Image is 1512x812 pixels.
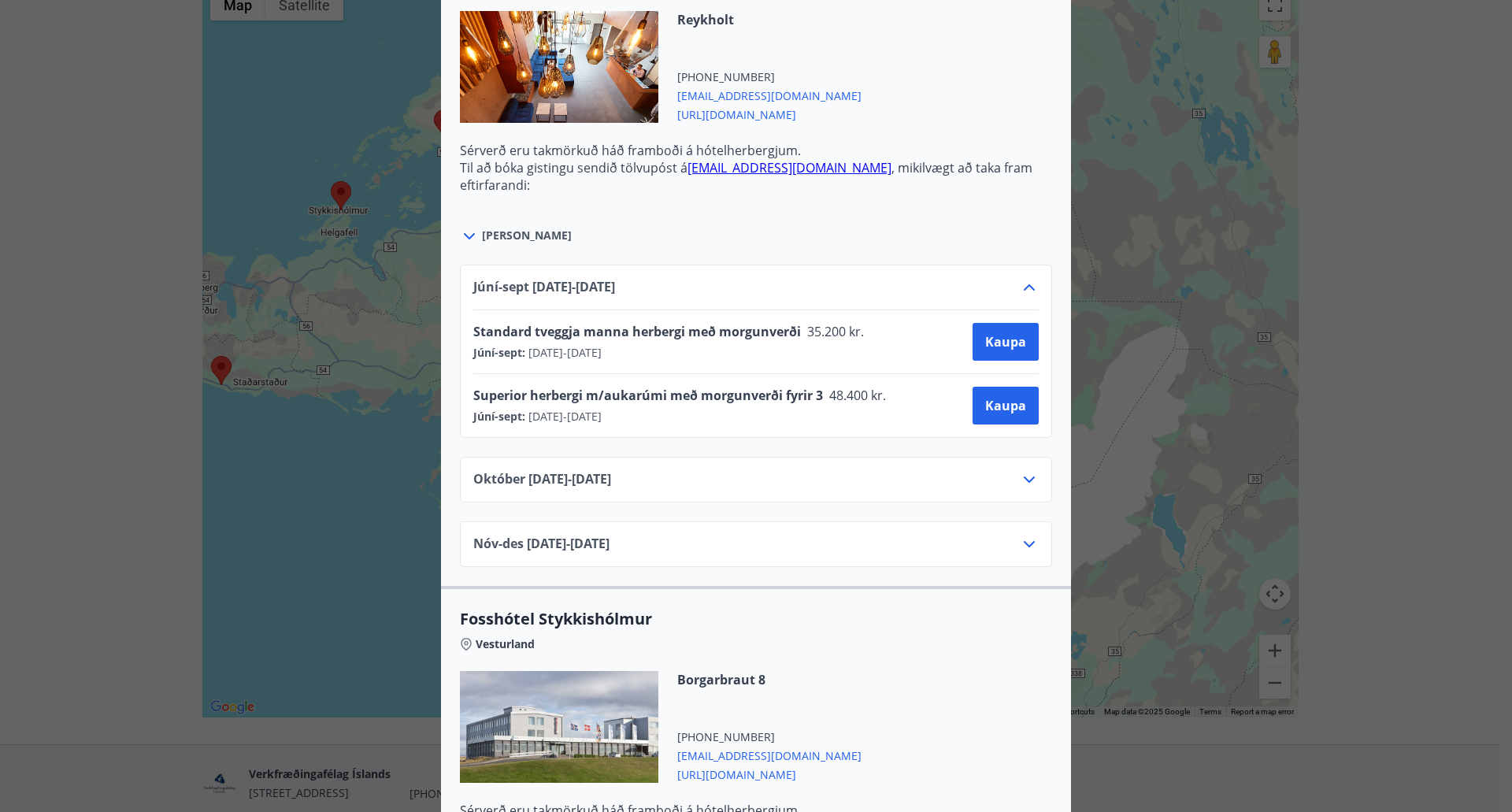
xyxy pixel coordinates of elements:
[677,85,862,104] span: [EMAIL_ADDRESS][DOMAIN_NAME]
[460,142,1052,159] p: Sérverð eru takmörkuð háð framboði á hótelherbergjum.
[460,159,1052,194] p: Til að bóka gistingu sendið tölvupóst á , mikilvægt að taka fram eftirfarandi:
[687,159,891,176] a: [EMAIL_ADDRESS][DOMAIN_NAME]
[677,104,862,123] span: [URL][DOMAIN_NAME]
[677,11,862,28] span: Reykholt
[677,69,862,85] span: [PHONE_NUMBER]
